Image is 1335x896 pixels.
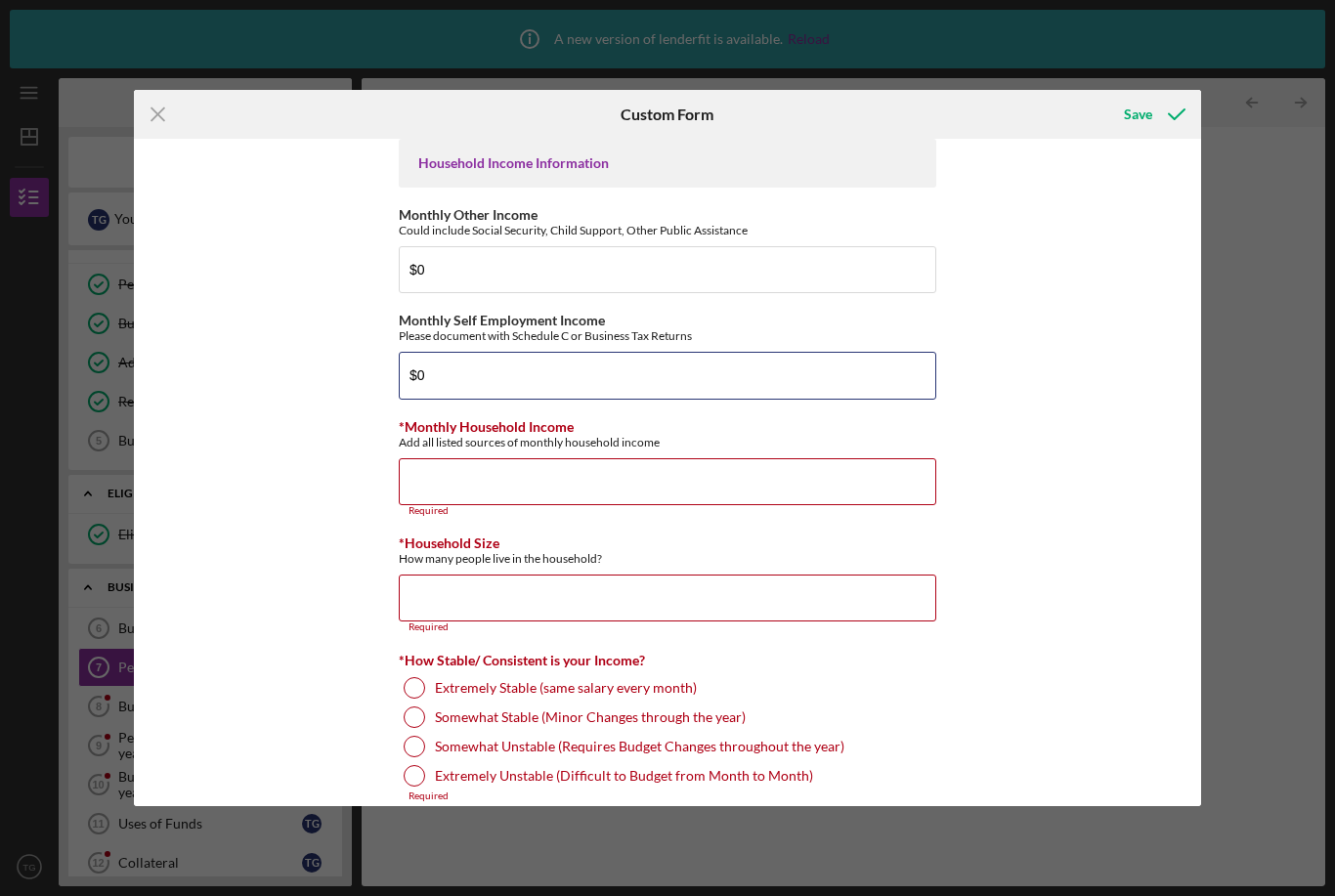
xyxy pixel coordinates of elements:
[435,768,813,784] label: Extremely Unstable (Difficult to Budget from Month to Month)
[1124,95,1152,134] div: Save
[418,155,917,171] div: Household Income Information
[435,739,844,754] label: Somewhat Unstable (Requires Budget Changes throughout the year)
[399,418,574,435] label: *Monthly Household Income
[399,312,605,328] label: Monthly Self Employment Income
[399,223,936,237] div: Could include Social Security, Child Support, Other Public Assistance
[435,680,697,696] label: Extremely Stable (same salary every month)
[399,621,936,633] div: Required
[621,106,713,123] h6: Custom Form
[399,328,936,343] div: Please document with Schedule C or Business Tax Returns
[399,435,936,449] div: Add all listed sources of monthly household income
[399,505,936,517] div: Required
[435,709,746,725] label: Somewhat Stable (Minor Changes through the year)
[1104,95,1201,134] button: Save
[399,790,936,802] div: Required
[399,206,538,223] label: Monthly Other Income
[399,653,936,668] div: *How Stable/ Consistent is your Income?
[399,551,936,566] div: How many people live in the household?
[399,534,499,551] label: *Household Size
